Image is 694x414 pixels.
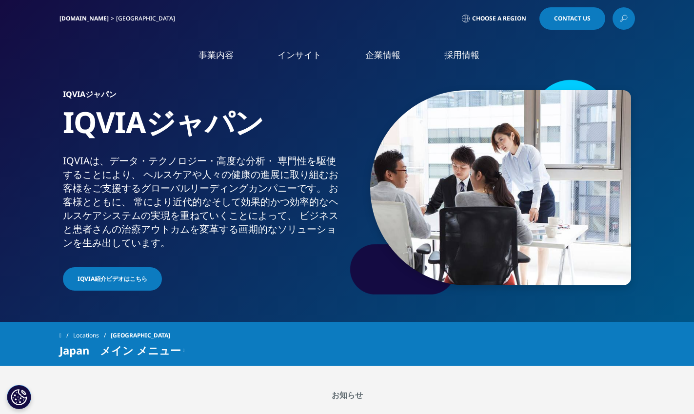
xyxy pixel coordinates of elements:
[7,385,31,409] button: Cookie 設定
[78,275,147,283] span: IQVIA紹介ビデオはこちら
[365,49,400,61] a: 企業情報
[278,49,321,61] a: インサイト
[444,49,479,61] a: 採用情報
[539,7,605,30] a: Contact Us
[63,154,343,250] div: IQVIAは、​データ・​テクノロジー・​高度な​分析・​ 専門性を​駆使する​ことに​より、​ ヘルスケアや​人々の​健康の​進展に​取り組む​お客様を​ご支援​する​グローバル​リーディング...
[59,14,109,22] a: [DOMAIN_NAME]
[63,267,162,291] a: IQVIA紹介ビデオはこちら
[198,49,234,61] a: 事業内容
[59,344,181,356] span: Japan メイン メニュー
[63,90,343,104] h6: IQVIAジャパン
[111,327,170,344] span: [GEOGRAPHIC_DATA]
[116,15,179,22] div: [GEOGRAPHIC_DATA]
[73,327,111,344] a: Locations
[472,15,526,22] span: Choose a Region
[59,390,635,400] h2: お知らせ
[141,34,635,80] nav: Primary
[63,104,343,154] h1: IQVIAジャパン
[554,16,591,21] span: Contact Us
[370,90,631,285] img: 873_asian-businesspeople-meeting-in-office.jpg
